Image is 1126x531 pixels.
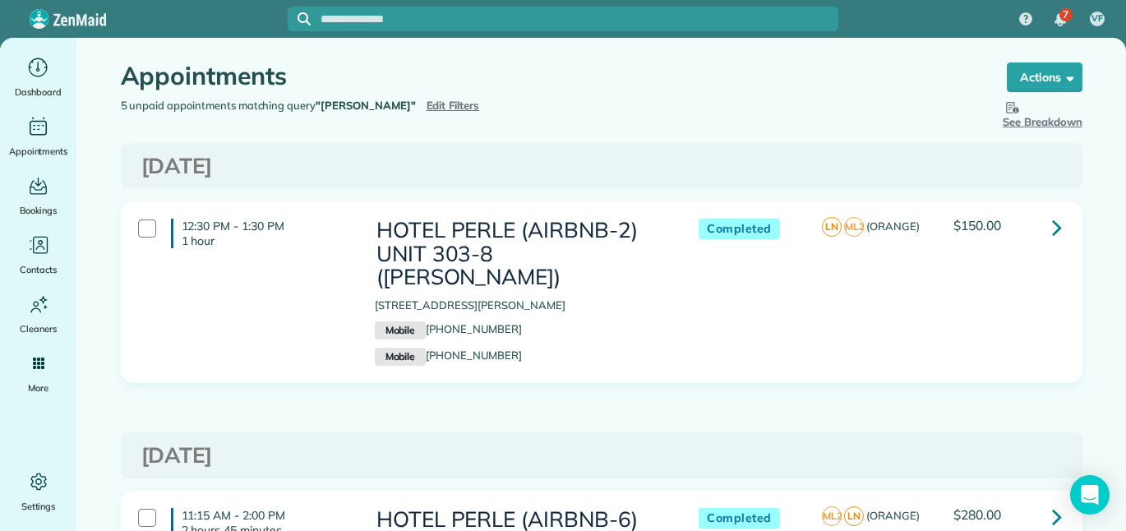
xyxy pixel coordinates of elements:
[7,232,70,278] a: Contacts
[7,113,70,159] a: Appointments
[1007,62,1082,92] button: Actions
[953,506,1001,523] span: $280.00
[866,509,920,522] span: (ORANGE)
[822,217,842,237] span: LN
[375,348,426,366] small: Mobile
[375,322,522,335] a: Mobile[PHONE_NUMBER]
[844,217,864,237] span: ML2
[375,349,522,362] a: Mobile[PHONE_NUMBER]
[316,99,415,112] strong: "[PERSON_NAME]"
[1003,98,1082,131] button: See Breakdown
[375,298,666,314] p: [STREET_ADDRESS][PERSON_NAME]
[298,12,311,25] svg: Focus search
[108,98,602,114] div: 5 unpaid appointments matching query
[20,321,57,337] span: Cleaners
[844,506,864,526] span: LN
[699,508,780,529] span: Completed
[15,84,62,100] span: Dashboard
[822,506,842,526] span: ML2
[20,261,57,278] span: Contacts
[866,219,920,233] span: (ORANGE)
[182,233,350,248] p: 1 hour
[141,444,1062,468] h3: [DATE]
[21,498,56,515] span: Settings
[9,143,68,159] span: Appointments
[7,469,70,515] a: Settings
[288,12,311,25] button: Focus search
[141,155,1062,178] h3: [DATE]
[171,219,350,248] h4: 12:30 PM - 1:30 PM
[699,219,780,239] span: Completed
[1063,8,1068,21] span: 7
[121,62,976,90] h1: Appointments
[20,202,58,219] span: Bookings
[953,217,1001,233] span: $150.00
[427,99,480,112] a: Edit Filters
[1003,98,1082,128] span: See Breakdown
[375,321,426,339] small: Mobile
[7,54,70,100] a: Dashboard
[1043,2,1078,38] div: 7 unread notifications
[28,380,48,396] span: More
[1091,12,1103,25] span: VF
[7,291,70,337] a: Cleaners
[375,219,666,289] h3: HOTEL PERLE (AIRBNB-2) UNIT 303-8 ([PERSON_NAME])
[1070,475,1110,515] div: Open Intercom Messenger
[7,173,70,219] a: Bookings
